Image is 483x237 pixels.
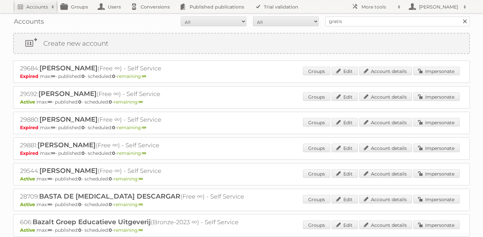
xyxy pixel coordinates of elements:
strong: 0 [78,176,81,182]
strong: ∞ [142,73,146,79]
h2: 28709: (Free ∞) - Self Service [20,192,250,201]
a: Account details [359,144,412,152]
span: remaining: [114,176,143,182]
span: Expired [20,150,40,156]
a: Account details [359,169,412,178]
p: max: - published: - scheduled: - [20,125,463,130]
strong: ∞ [139,201,143,207]
a: Groups [303,92,330,101]
h2: 29592: (Free ∞) - Self Service [20,90,250,98]
a: Groups [303,221,330,229]
span: [PERSON_NAME] [38,90,97,98]
strong: ∞ [51,150,55,156]
a: Edit [332,92,358,101]
strong: ∞ [51,73,55,79]
a: Groups [303,144,330,152]
a: Impersonate [413,67,460,75]
a: Impersonate [413,221,460,229]
strong: ∞ [48,176,52,182]
h2: 29544: (Free ∞) - Self Service [20,167,250,175]
span: [PERSON_NAME] [39,167,98,175]
h2: 606: (Bronze-2023 ∞) - Self Service [20,218,250,226]
h2: [PERSON_NAME] [417,4,460,10]
strong: 0 [109,227,112,233]
h2: 29880: (Free ∞) - Self Service [20,115,250,124]
a: Groups [303,118,330,127]
strong: 0 [112,125,115,130]
a: Impersonate [413,169,460,178]
a: Groups [303,195,330,203]
strong: 0 [81,73,85,79]
a: Edit [332,195,358,203]
a: Account details [359,118,412,127]
h2: 29684: (Free ∞) - Self Service [20,64,250,73]
p: max: - published: - scheduled: - [20,150,463,156]
span: Bazalt Groep Educatieve Uitgeverij [33,218,151,226]
span: [PERSON_NAME] [37,141,96,149]
strong: 0 [112,73,115,79]
span: Expired [20,125,40,130]
a: Impersonate [413,195,460,203]
a: Edit [332,118,358,127]
a: Impersonate [413,92,460,101]
span: remaining: [114,227,143,233]
a: Account details [359,67,412,75]
strong: ∞ [142,125,146,130]
strong: ∞ [48,201,52,207]
p: max: - published: - scheduled: - [20,201,463,207]
h2: 29881: (Free ∞) - Self Service [20,141,250,150]
a: Edit [332,67,358,75]
span: Active [20,201,37,207]
p: max: - published: - scheduled: - [20,99,463,105]
a: Account details [359,195,412,203]
span: [PERSON_NAME] [39,64,98,72]
a: Impersonate [413,118,460,127]
h2: More tools [361,4,394,10]
p: max: - published: - scheduled: - [20,227,463,233]
a: Edit [332,144,358,152]
a: Groups [303,67,330,75]
strong: 0 [109,201,112,207]
a: Account details [359,92,412,101]
span: Active [20,176,37,182]
a: Impersonate [413,144,460,152]
strong: 0 [109,99,112,105]
strong: ∞ [139,176,143,182]
strong: 0 [109,176,112,182]
span: remaining: [117,125,146,130]
strong: ∞ [48,227,52,233]
p: max: - published: - scheduled: - [20,73,463,79]
strong: 0 [78,201,81,207]
span: [PERSON_NAME] [39,115,98,123]
strong: 0 [78,227,81,233]
a: Account details [359,221,412,229]
strong: ∞ [51,125,55,130]
span: remaining: [114,99,143,105]
strong: ∞ [139,99,143,105]
a: Groups [303,169,330,178]
strong: 0 [81,125,85,130]
span: remaining: [117,150,146,156]
span: Active [20,99,37,105]
span: remaining: [114,201,143,207]
strong: ∞ [142,150,146,156]
span: remaining: [117,73,146,79]
span: Active [20,227,37,233]
strong: 0 [112,150,115,156]
span: BASTA DE [MEDICAL_DATA] DESCARGAR [39,192,180,200]
a: Edit [332,169,358,178]
a: Create new account [14,34,469,53]
strong: ∞ [48,99,52,105]
p: max: - published: - scheduled: - [20,176,463,182]
span: Expired [20,73,40,79]
strong: 0 [81,150,85,156]
strong: ∞ [139,227,143,233]
a: Edit [332,221,358,229]
strong: 0 [78,99,81,105]
h2: Accounts [26,4,48,10]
